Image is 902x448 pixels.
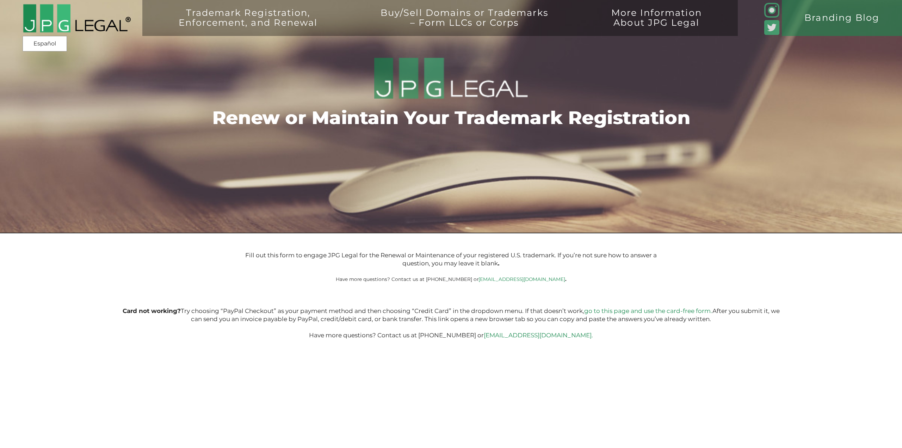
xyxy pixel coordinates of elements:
[152,8,345,44] a: Trademark Registration,Enforcement, and Renewal
[336,276,567,282] small: Have more questions? Contact us at [PHONE_NUMBER] or
[23,4,131,33] img: 2016-logo-black-letters-3-r.png
[25,37,65,50] a: Español
[584,8,729,44] a: More InformationAbout JPG Legal
[764,3,779,18] img: glyph-logo_May2016-green3-90.png
[484,332,593,339] a: [EMAIL_ADDRESS][DOMAIN_NAME].
[565,276,567,282] b: .
[478,276,565,282] a: [EMAIL_ADDRESS][DOMAIN_NAME]
[584,307,712,314] a: go to this page and use the card-free form.
[498,260,499,267] b: .
[123,307,181,314] b: Card not working?
[235,251,668,268] p: Fill out this form to engage JPG Legal for the Renewal or Maintenance of your registered U.S. tra...
[117,307,785,340] p: Try choosing “PayPal Checkout” as your payment method and then choosing “Credit Card” in the drop...
[353,8,575,44] a: Buy/Sell Domains or Trademarks– Form LLCs or Corps
[764,20,779,35] img: Twitter_Social_Icon_Rounded_Square_Color-mid-green3-90.png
